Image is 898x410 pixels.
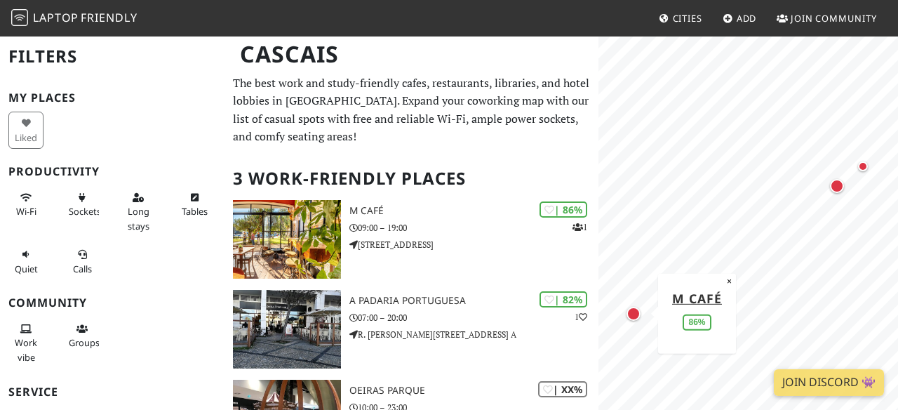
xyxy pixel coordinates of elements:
[177,186,212,223] button: Tables
[233,157,590,200] h2: 3 Work-Friendly Places
[572,220,587,234] p: 1
[653,6,708,31] a: Cities
[69,205,101,218] span: Power sockets
[182,205,208,218] span: Work-friendly tables
[233,74,590,146] p: The best work and study-friendly cafes, restaurants, libraries, and hotel lobbies in [GEOGRAPHIC_...
[791,12,877,25] span: Join Community
[673,12,702,25] span: Cities
[15,263,38,275] span: Quiet
[73,263,92,275] span: Video/audio calls
[81,10,137,25] span: Friendly
[855,158,871,175] div: Map marker
[8,91,216,105] h3: My Places
[229,35,596,74] h1: Cascais
[575,310,587,324] p: 1
[33,10,79,25] span: Laptop
[8,317,43,369] button: Work vibe
[8,165,216,178] h3: Productivity
[11,6,138,31] a: LaptopFriendly LaptopFriendly
[8,243,43,280] button: Quiet
[233,200,341,279] img: M Café
[624,304,643,324] div: Map marker
[349,205,599,217] h3: M Café
[8,385,216,399] h3: Service
[8,296,216,310] h3: Community
[69,336,100,349] span: Group tables
[827,176,847,196] div: Map marker
[8,186,43,223] button: Wi-Fi
[224,290,598,369] a: A Padaria Portuguesa | 82% 1 A Padaria Portuguesa 07:00 – 20:00 R. [PERSON_NAME][STREET_ADDRESS] A
[723,273,736,289] button: Close popup
[683,315,711,331] div: 86%
[771,6,883,31] a: Join Community
[540,291,587,307] div: | 82%
[233,290,341,369] img: A Padaria Portuguesa
[349,328,599,341] p: R. [PERSON_NAME][STREET_ADDRESS] A
[11,9,28,26] img: LaptopFriendly
[65,186,100,223] button: Sockets
[717,6,763,31] a: Add
[128,205,149,232] span: Long stays
[65,317,100,355] button: Groups
[349,385,599,397] h3: Oeiras Parque
[15,336,37,363] span: People working
[121,186,156,237] button: Long stays
[224,200,598,279] a: M Café | 86% 1 M Café 09:00 – 19:00 [STREET_ADDRESS]
[349,221,599,234] p: 09:00 – 19:00
[540,201,587,218] div: | 86%
[349,311,599,324] p: 07:00 – 20:00
[349,295,599,307] h3: A Padaria Portuguesa
[737,12,757,25] span: Add
[349,238,599,251] p: [STREET_ADDRESS]
[672,289,722,306] a: M Café
[538,381,587,397] div: | XX%
[65,243,100,280] button: Calls
[8,35,216,78] h2: Filters
[16,205,36,218] span: Stable Wi-Fi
